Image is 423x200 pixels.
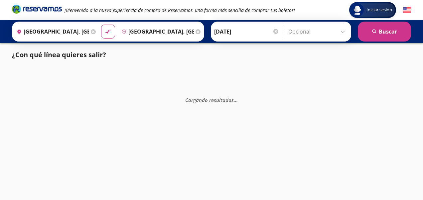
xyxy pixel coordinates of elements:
[235,97,236,103] span: .
[12,50,106,60] p: ¿Con qué línea quieres salir?
[12,4,62,14] i: Brand Logo
[65,7,295,13] em: ¡Bienvenido a la nueva experiencia de compra de Reservamos, una forma más sencilla de comprar tus...
[119,23,194,40] input: Buscar Destino
[288,23,348,40] input: Opcional
[236,97,238,103] span: .
[185,97,238,103] em: Cargando resultados
[364,7,395,13] span: Iniciar sesión
[234,97,235,103] span: .
[358,22,411,42] button: Buscar
[14,23,89,40] input: Buscar Origen
[403,6,411,14] button: English
[12,4,62,16] a: Brand Logo
[214,23,279,40] input: Elegir Fecha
